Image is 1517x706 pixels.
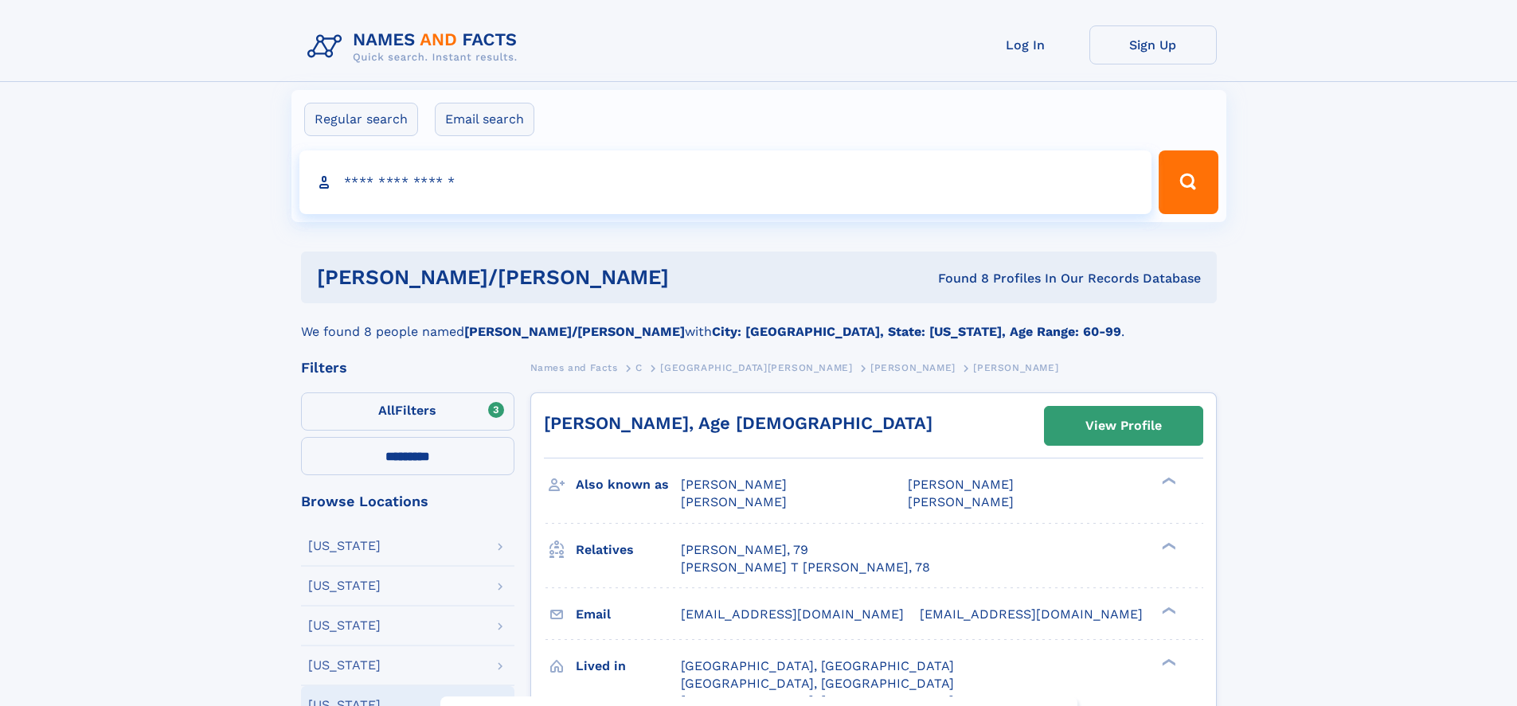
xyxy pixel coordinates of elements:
[304,103,418,136] label: Regular search
[635,362,643,373] span: C
[530,357,618,377] a: Names and Facts
[712,324,1121,339] b: City: [GEOGRAPHIC_DATA], State: [US_STATE], Age Range: 60-99
[308,579,381,592] div: [US_STATE]
[308,619,381,632] div: [US_STATE]
[576,653,681,680] h3: Lived in
[973,362,1058,373] span: [PERSON_NAME]
[870,357,956,377] a: [PERSON_NAME]
[1089,25,1217,64] a: Sign Up
[1045,407,1202,445] a: View Profile
[681,494,787,509] span: [PERSON_NAME]
[464,324,685,339] b: [PERSON_NAME]/[PERSON_NAME]
[1159,150,1218,214] button: Search Button
[378,403,395,418] span: All
[920,607,1143,622] span: [EMAIL_ADDRESS][DOMAIN_NAME]
[576,601,681,628] h3: Email
[908,477,1014,492] span: [PERSON_NAME]
[660,362,852,373] span: [GEOGRAPHIC_DATA][PERSON_NAME]
[435,103,534,136] label: Email search
[1085,408,1162,444] div: View Profile
[576,471,681,498] h3: Also known as
[681,477,787,492] span: [PERSON_NAME]
[681,658,954,673] span: [GEOGRAPHIC_DATA], [GEOGRAPHIC_DATA]
[1158,540,1177,551] div: ❯
[299,150,1152,214] input: search input
[1158,476,1177,486] div: ❯
[576,536,681,564] h3: Relatives
[681,676,954,691] span: [GEOGRAPHIC_DATA], [GEOGRAPHIC_DATA]
[681,559,930,576] a: [PERSON_NAME] T [PERSON_NAME], 78
[301,303,1217,341] div: We found 8 people named with .
[301,361,514,375] div: Filters
[870,362,956,373] span: [PERSON_NAME]
[308,659,381,672] div: [US_STATE]
[301,25,530,68] img: Logo Names and Facts
[681,541,808,559] a: [PERSON_NAME], 79
[908,494,1014,509] span: [PERSON_NAME]
[660,357,852,377] a: [GEOGRAPHIC_DATA][PERSON_NAME]
[301,392,514,431] label: Filters
[635,357,643,377] a: C
[803,270,1201,287] div: Found 8 Profiles In Our Records Database
[308,540,381,552] div: [US_STATE]
[962,25,1089,64] a: Log In
[1158,657,1177,667] div: ❯
[301,494,514,509] div: Browse Locations
[681,607,904,622] span: [EMAIL_ADDRESS][DOMAIN_NAME]
[1158,605,1177,615] div: ❯
[317,267,803,287] h1: [PERSON_NAME]/[PERSON_NAME]
[544,413,932,433] a: [PERSON_NAME], Age [DEMOGRAPHIC_DATA]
